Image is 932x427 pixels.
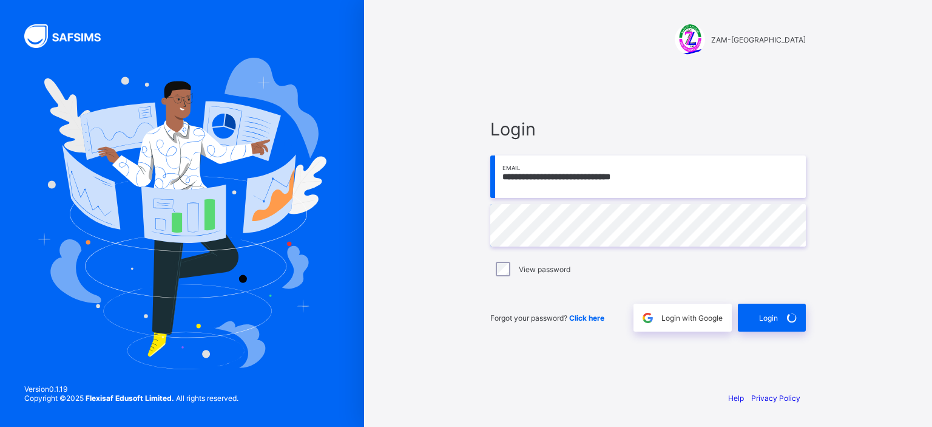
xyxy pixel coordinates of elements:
[751,394,800,403] a: Privacy Policy
[24,384,238,394] span: Version 0.1.19
[759,313,778,323] span: Login
[569,313,604,323] a: Click here
[24,394,238,403] span: Copyright © 2025 All rights reserved.
[86,394,174,403] strong: Flexisaf Edusoft Limited.
[711,35,806,44] span: ZAM-[GEOGRAPHIC_DATA]
[728,394,744,403] a: Help
[24,24,115,48] img: SAFSIMS Logo
[661,313,723,323] span: Login with Google
[38,58,326,369] img: Hero Image
[490,118,806,140] span: Login
[490,313,604,323] span: Forgot your password?
[519,265,570,274] label: View password
[641,311,655,325] img: google.396cfc9801f0270233282035f929180a.svg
